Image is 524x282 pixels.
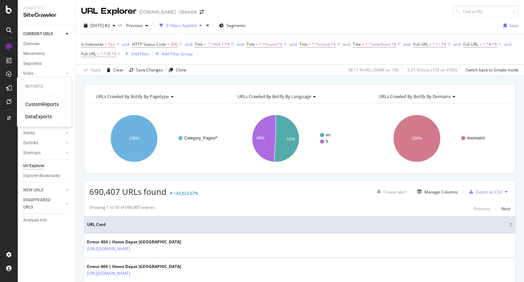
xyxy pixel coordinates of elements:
[123,23,143,28] span: Previous
[23,139,64,147] a: Outlinks
[94,91,221,102] h4: URLs Crawled By Botify By pagetype
[195,41,203,47] span: Title
[476,189,502,195] div: Export as CSV
[501,204,510,213] button: Next
[290,41,297,48] button: and
[348,67,399,73] div: 58.11 % URLs ( 690K on 1M )
[412,136,422,141] text: 100%
[23,40,71,48] a: Overview
[474,206,490,212] div: Previous
[309,41,311,47] span: ≠
[23,197,64,211] a: DISAPPEARED URLS
[23,149,64,157] a: Sitemaps
[171,40,178,49] span: 200
[127,65,163,76] button: Save Changes
[23,162,71,170] a: Url Explorer
[23,30,64,38] a: CURRENT URLS
[312,40,336,49] span: ^.*trouvé.*$
[104,65,123,76] button: Clear
[453,41,461,47] div: and
[287,137,295,142] text: 51%
[87,245,130,252] a: [URL][DOMAIN_NAME]
[184,136,218,140] text: Category_Pages/*
[466,67,519,73] div: Switch back to Simple mode
[256,136,264,140] text: 49%
[185,41,192,48] button: and
[131,51,149,57] div: Add Filter
[403,41,410,48] button: and
[87,221,508,228] span: URL Card
[23,217,47,224] div: Analysis Info
[236,91,363,102] h4: URLs Crawled By Botify By language
[23,130,64,137] a: Inlinks
[25,84,63,90] div: Reports
[463,65,519,76] button: Switch back to Simple mode
[174,190,198,196] div: +42,023.67%
[25,113,52,120] a: DataExports
[166,65,187,76] button: Clone
[23,5,70,11] div: Analytics
[23,70,33,77] div: Visits
[415,188,458,196] button: Manage Columns
[23,187,64,194] a: NEW URLS
[139,9,197,15] div: [DOMAIN_NAME] - Sitewide
[200,10,204,14] div: arrow-right-arrow-left
[501,20,519,31] button: Save
[122,50,149,58] button: Add Filter
[89,109,226,168] div: A chart.
[377,91,504,102] h4: URLs Crawled By Botify By domains
[237,41,244,48] button: and
[300,41,308,47] span: Title
[81,65,101,76] button: Apply
[256,41,258,47] span: ≠
[231,109,367,168] svg: A chart.
[23,50,71,57] a: Movements
[504,41,511,48] button: and
[362,41,364,47] span: ≠
[23,172,71,179] a: Explorer Bookmarks
[166,23,196,28] div: 9 Filters Applied
[463,41,478,47] span: Full URL
[343,41,350,48] button: and
[122,41,129,48] button: and
[23,197,58,211] div: DISAPPEARED URLS
[81,20,118,31] button: [DATE] #2
[96,93,169,99] span: URLs Crawled By Botify By pagetype
[81,5,136,17] div: URL Explorer
[429,41,432,47] span: ≠
[23,162,44,170] div: Url Explorer
[132,41,166,47] span: HTTP Status Code
[23,172,60,179] div: Explorer Bookmarks
[87,264,181,270] div: Erreur 404 | Home Depot [GEOGRAPHIC_DATA]
[374,186,406,197] button: Create alert
[372,109,509,168] div: A chart.
[108,40,115,49] span: Yes
[413,41,428,47] span: Full URL
[162,51,193,57] div: Add Filter Group
[97,51,100,57] span: =
[23,187,43,194] div: NEW URLS
[353,41,361,47] span: Title
[152,50,193,58] button: Add Filter Group
[81,41,104,47] span: Is Indexable
[466,186,502,197] button: Export as CSV
[383,189,406,195] div: Create alert
[25,101,59,108] a: CustomReports
[89,186,166,197] span: 690,407 URLs found
[157,20,205,31] button: 9 Filters Applied
[326,133,330,137] text: en
[326,139,328,144] text: fr
[118,22,123,28] span: vs
[123,20,151,31] button: Previous
[136,67,163,73] div: Save Changes
[113,67,123,73] div: Clear
[216,20,248,31] button: Segments
[379,93,451,99] span: URLs Crawled By Botify By domains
